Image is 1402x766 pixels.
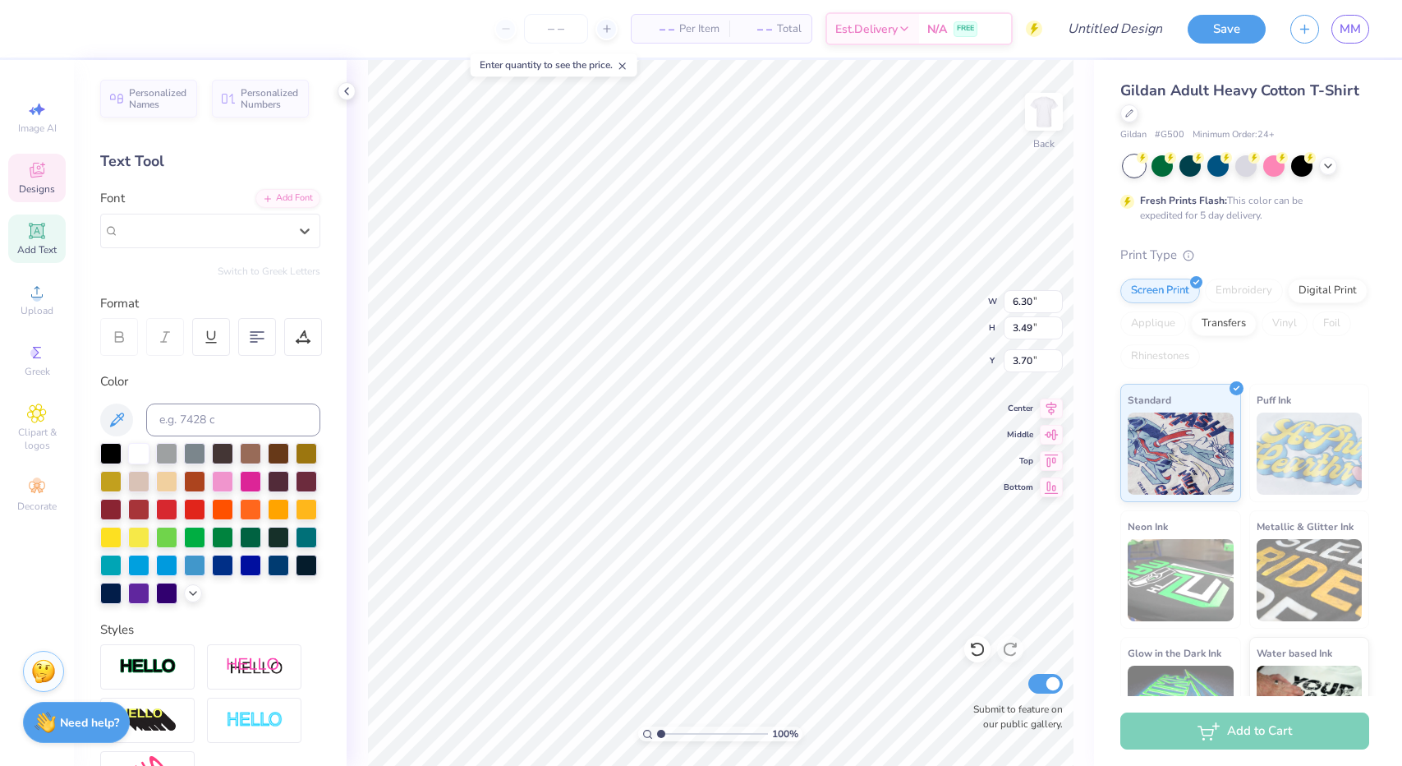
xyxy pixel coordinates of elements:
[1128,666,1234,748] img: Glow in the Dark Ink
[1027,95,1060,128] img: Back
[146,404,320,436] input: e.g. 7428 c
[1155,128,1184,142] span: # G500
[218,265,320,278] button: Switch to Greek Letters
[1312,311,1351,336] div: Foil
[100,189,125,208] label: Font
[18,122,57,135] span: Image AI
[1340,20,1361,39] span: MM
[1140,194,1227,207] strong: Fresh Prints Flash:
[1288,279,1368,303] div: Digital Print
[129,87,187,110] span: Personalized Names
[927,21,947,38] span: N/A
[964,702,1063,731] label: Submit to feature on our public gallery.
[226,711,283,730] img: Negative Space
[1331,15,1369,44] a: MM
[772,727,798,741] span: 100 %
[25,365,50,378] span: Greek
[60,715,119,731] strong: Need help?
[1055,12,1175,45] input: Untitled Design
[1205,279,1283,303] div: Embroidery
[1257,666,1363,748] img: Water based Ink
[255,189,320,208] div: Add Font
[1004,455,1033,467] span: Top
[641,21,674,38] span: – –
[100,621,320,639] div: Styles
[1128,518,1168,535] span: Neon Ink
[777,21,802,38] span: Total
[835,21,898,38] span: Est. Delivery
[1128,644,1221,662] span: Glow in the Dark Ink
[1128,413,1234,495] img: Standard
[1120,311,1186,336] div: Applique
[1120,344,1200,369] div: Rhinestones
[1120,128,1147,142] span: Gildan
[1257,644,1332,662] span: Water based Ink
[1120,81,1359,100] span: Gildan Adult Heavy Cotton T-Shirt
[1257,539,1363,621] img: Metallic & Glitter Ink
[100,150,320,173] div: Text Tool
[1191,311,1257,336] div: Transfers
[17,243,57,256] span: Add Text
[100,372,320,391] div: Color
[1257,391,1291,408] span: Puff Ink
[1004,429,1033,441] span: Middle
[1120,279,1200,303] div: Screen Print
[1262,311,1308,336] div: Vinyl
[1128,539,1234,621] img: Neon Ink
[19,182,55,196] span: Designs
[1257,413,1363,495] img: Puff Ink
[679,21,719,38] span: Per Item
[119,708,177,734] img: 3d Illusion
[471,53,637,76] div: Enter quantity to see the price.
[739,21,772,38] span: – –
[1120,246,1369,265] div: Print Type
[524,14,588,44] input: – –
[1004,482,1033,493] span: Bottom
[957,23,974,35] span: FREE
[1004,403,1033,414] span: Center
[1193,128,1275,142] span: Minimum Order: 24 +
[21,304,53,317] span: Upload
[8,426,66,452] span: Clipart & logos
[1188,15,1266,44] button: Save
[226,657,283,677] img: Shadow
[1128,391,1171,408] span: Standard
[119,658,177,676] img: Stroke
[1257,518,1354,535] span: Metallic & Glitter Ink
[100,294,322,313] div: Format
[17,500,57,513] span: Decorate
[1033,136,1055,151] div: Back
[1140,193,1342,223] div: This color can be expedited for 5 day delivery.
[241,87,299,110] span: Personalized Numbers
